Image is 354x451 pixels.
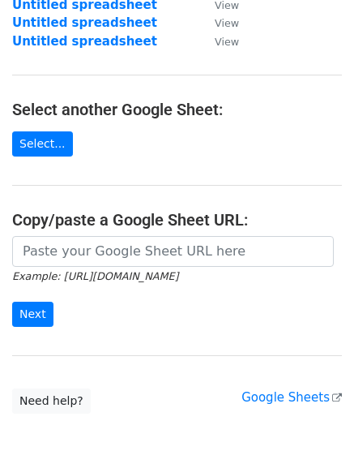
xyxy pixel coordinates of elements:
a: Need help? [12,389,91,414]
a: Untitled spreadsheet [12,15,157,30]
input: Next [12,302,53,327]
a: View [198,15,239,30]
iframe: Chat Widget [273,373,354,451]
small: View [215,17,239,29]
small: View [215,36,239,48]
input: Paste your Google Sheet URL here [12,236,334,267]
a: Select... [12,131,73,157]
small: Example: [URL][DOMAIN_NAME] [12,270,178,282]
a: Google Sheets [241,390,342,405]
h4: Select another Google Sheet: [12,100,342,119]
a: View [198,34,239,49]
a: Untitled spreadsheet [12,34,157,49]
h4: Copy/paste a Google Sheet URL: [12,210,342,230]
